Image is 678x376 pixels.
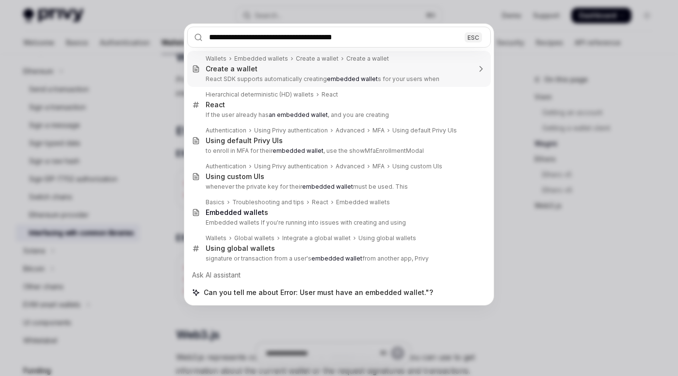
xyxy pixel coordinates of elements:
div: React [312,198,328,206]
p: If the user already has , and you are creating [206,111,470,119]
div: Ask AI assistant [187,266,491,284]
div: React [206,100,225,109]
div: s [206,208,268,217]
div: Advanced [336,163,365,170]
p: to enroll in MFA for their , use the showMfaEnrollmentModal [206,147,470,155]
p: Embedded wallets If you're running into issues with creating and using [206,219,470,227]
div: Authentication [206,127,246,134]
div: Integrate a global wallet [282,234,351,242]
b: Embedded wallet [206,208,264,216]
div: MFA [372,163,385,170]
div: Using default Privy UIs [392,127,457,134]
b: an embedded wallet [269,111,328,118]
p: whenever the private key for their must be used. This [206,183,470,191]
div: Wallets [206,55,226,63]
div: Basics [206,198,225,206]
div: Advanced [336,127,365,134]
div: Using global wallets [206,244,275,253]
div: Using global wallets [358,234,416,242]
b: embedded wallet [327,75,378,82]
b: embedded wallet [311,255,362,262]
div: Hierarchical deterministic (HD) wallets [206,91,314,98]
div: Authentication [206,163,246,170]
span: Can you tell me about Error: User must have an embedded wallet."? [204,288,433,297]
div: Using Privy authentication [254,127,328,134]
b: embedded wallet [273,147,323,154]
div: React [322,91,338,98]
div: Troubleshooting and tips [232,198,304,206]
div: Create a wallet [346,55,389,63]
p: signature or transaction from a user's from another app, Privy [206,255,470,262]
div: Wallets [206,234,226,242]
div: Embedded wallets [234,55,288,63]
div: ESC [465,32,482,42]
div: Using custom UIs [392,163,442,170]
div: Create a wallet [296,55,339,63]
div: Using custom UIs [206,172,264,181]
div: Embedded wallets [336,198,390,206]
div: MFA [372,127,385,134]
div: Global wallets [234,234,274,242]
div: Create a wallet [206,65,258,73]
div: Using default Privy UIs [206,136,283,145]
b: embedded wallet [302,183,353,190]
div: Using Privy authentication [254,163,328,170]
p: React SDK supports automatically creating s for your users when [206,75,470,83]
